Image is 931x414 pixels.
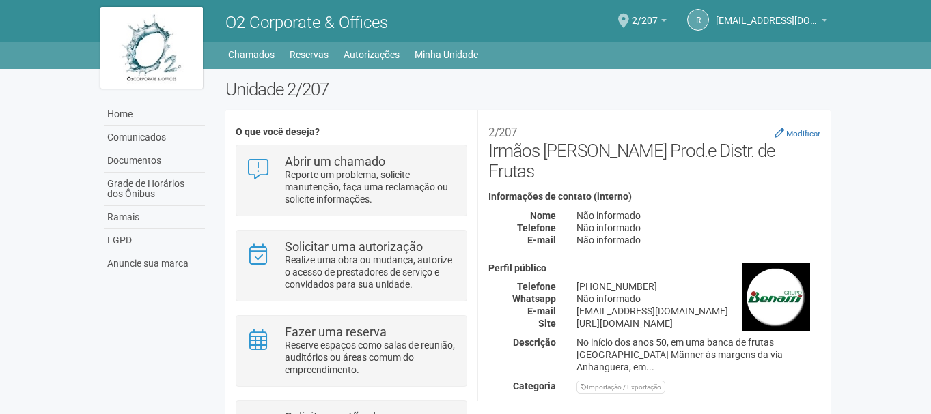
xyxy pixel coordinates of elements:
strong: Nome [530,210,556,221]
a: Comunicados [104,126,205,149]
a: Anuncie sua marca [104,252,205,275]
strong: E-mail [527,235,556,246]
a: Chamados [228,45,275,64]
div: [EMAIL_ADDRESS][DOMAIN_NAME] [566,305,831,317]
strong: Telefone [517,281,556,292]
a: [EMAIL_ADDRESS][DOMAIN_NAME] [716,17,827,28]
small: Modificar [786,129,820,138]
a: Documentos [104,149,205,173]
a: Fazer uma reserva Reserve espaços como salas de reunião, auditórios ou áreas comum do empreendime... [247,326,456,376]
div: [PHONE_NUMBER] [566,280,831,293]
p: Reserve espaços como salas de reunião, auditórios ou áreas comum do empreendimento. [285,339,456,376]
h4: Perfil público [488,263,820,273]
p: Reporte um problema, solicite manutenção, faça uma reclamação ou solicite informações. [285,168,456,205]
div: No início dos anos 50, em uma banca de frutas [GEOGRAPHIC_DATA] Männer às margens da via Anhangue... [566,336,831,373]
div: [URL][DOMAIN_NAME] [566,317,831,329]
strong: Whatsapp [512,293,556,304]
strong: Abrir um chamado [285,154,385,168]
h4: Informações de contato (interno) [488,192,820,202]
h2: Irmãos [PERSON_NAME] Prod.e Distr. de Frutas [488,120,820,181]
a: LGPD [104,229,205,252]
div: Não informado [566,293,831,305]
strong: Site [538,318,556,329]
span: recepcao@benassirio.com.br [716,2,818,26]
div: Não informado [566,234,831,246]
h4: O que você deseja? [236,127,467,137]
strong: Descrição [513,337,556,348]
a: 2/207 [632,17,667,28]
a: Solicitar uma autorização Realize uma obra ou mudança, autorize o acesso de prestadores de serviç... [247,241,456,291]
img: logo.jpg [100,7,203,89]
a: Grade de Horários dos Ônibus [104,173,205,206]
a: Modificar [775,128,820,138]
span: 2/207 [632,2,658,26]
img: business.png [742,263,810,331]
a: r [687,9,709,31]
p: Realize uma obra ou mudança, autorize o acesso de prestadores de serviço e convidados para sua un... [285,254,456,291]
strong: E-mail [527,306,556,316]
h2: Unidade 2/207 [225,79,831,100]
div: Não informado [566,222,831,234]
span: O2 Corporate & Offices [225,13,388,32]
a: Home [104,103,205,126]
strong: Fazer uma reserva [285,325,387,339]
a: Abrir um chamado Reporte um problema, solicite manutenção, faça uma reclamação ou solicite inform... [247,156,456,205]
strong: Telefone [517,222,556,233]
a: Reservas [290,45,329,64]
a: Autorizações [344,45,400,64]
a: Ramais [104,206,205,229]
small: 2/207 [488,125,517,139]
div: Não informado [566,209,831,222]
strong: Categoria [513,381,556,391]
div: Importação / Exportação [576,381,665,394]
a: Minha Unidade [415,45,478,64]
strong: Solicitar uma autorização [285,239,423,254]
